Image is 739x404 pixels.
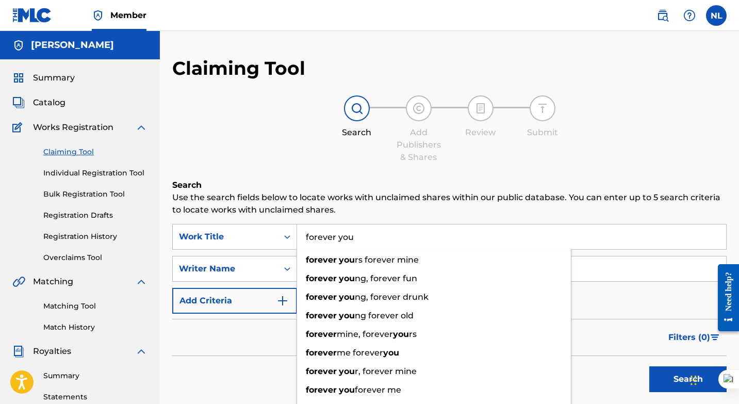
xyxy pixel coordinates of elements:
span: rs [409,329,417,339]
img: expand [135,276,147,288]
span: Matching [33,276,73,288]
strong: you [339,366,355,376]
span: Filters ( 0 ) [668,331,710,344]
a: Public Search [652,5,673,26]
strong: forever [306,255,337,265]
div: Work Title [179,231,272,243]
strong: forever [306,292,337,302]
iframe: Chat Widget [687,354,739,404]
strong: you [393,329,409,339]
img: Summary [12,72,25,84]
div: Help [679,5,700,26]
strong: you [339,311,355,320]
span: mine, forever [337,329,393,339]
button: Add Criteria [172,288,297,314]
img: Matching [12,276,25,288]
span: Works Registration [33,121,113,134]
a: Registration History [43,231,147,242]
span: Catalog [33,96,65,109]
a: Matching Tool [43,301,147,312]
strong: forever [306,273,337,283]
strong: you [339,255,355,265]
a: Registration Drafts [43,210,147,221]
img: 9d2ae6d4665cec9f34b9.svg [276,295,289,307]
div: User Menu [706,5,727,26]
img: MLC Logo [12,8,52,23]
form: Search Form [172,224,727,397]
img: expand [135,345,147,358]
a: Bulk Registration Tool [43,189,147,200]
span: rs forever mine [355,255,419,265]
div: Submit [517,126,568,139]
a: Overclaims Tool [43,252,147,263]
span: ng forever old [355,311,414,320]
strong: forever [306,329,337,339]
div: Add Publishers & Shares [393,126,445,164]
button: Search [649,366,727,392]
img: expand [135,121,147,134]
span: Summary [33,72,75,84]
a: Match History [43,322,147,333]
strong: you [339,273,355,283]
a: Claiming Tool [43,147,147,157]
span: me forever [337,348,383,358]
strong: forever [306,366,337,376]
span: r, forever mine [355,366,417,376]
span: forever me [355,385,401,395]
a: Statements [43,392,147,402]
div: Drag [691,365,697,396]
a: Summary [43,370,147,381]
strong: you [383,348,399,358]
img: step indicator icon for Add Publishers & Shares [413,102,425,115]
span: ng, forever fun [355,273,417,283]
span: Member [110,9,146,21]
iframe: Resource Center [710,256,739,340]
strong: forever [306,311,337,320]
div: Writer Name [179,263,272,275]
img: step indicator icon for Review [474,102,487,115]
a: CatalogCatalog [12,96,65,109]
a: Individual Registration Tool [43,168,147,179]
img: step indicator icon for Search [351,102,363,115]
img: Catalog [12,96,25,109]
span: ng, forever drunk [355,292,429,302]
div: Review [455,126,506,139]
div: Search [331,126,383,139]
h2: Claiming Tool [172,57,305,80]
img: Accounts [12,39,25,52]
p: Use the search fields below to locate works with unclaimed shares within our public database. You... [172,191,727,216]
img: Top Rightsholder [92,9,104,22]
span: Royalties [33,345,71,358]
strong: you [339,292,355,302]
strong: forever [306,348,337,358]
a: SummarySummary [12,72,75,84]
img: help [683,9,696,22]
strong: you [339,385,355,395]
img: Royalties [12,345,25,358]
img: Works Registration [12,121,26,134]
h5: Nishawn Lee [31,39,114,51]
img: search [656,9,669,22]
button: Filters (0) [662,325,727,350]
h6: Search [172,179,727,191]
strong: forever [306,385,337,395]
img: step indicator icon for Submit [536,102,549,115]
